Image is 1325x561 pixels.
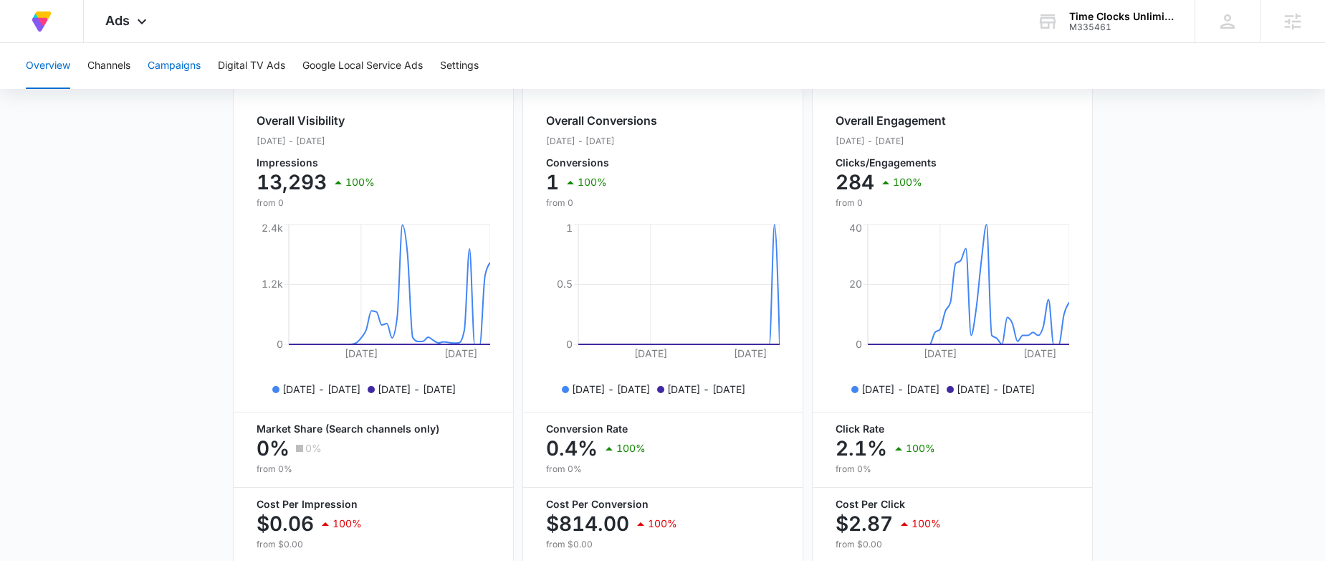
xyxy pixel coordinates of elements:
p: 100% [912,519,941,529]
tspan: [DATE] [633,347,666,359]
p: 100% [333,519,362,529]
p: from 0 [257,197,375,209]
p: 100% [648,519,677,529]
p: Cost Per Conversion [546,499,780,509]
div: account id [1069,22,1174,32]
p: Cost Per Click [836,499,1069,509]
button: Google Local Service Ads [302,43,423,89]
h2: Overall Engagement [836,112,946,129]
button: Campaigns [148,43,201,89]
img: website_grey.svg [23,37,34,49]
p: $814.00 [546,512,629,535]
tspan: [DATE] [733,347,766,359]
tspan: 1.2k [262,278,283,290]
tspan: [DATE] [1023,347,1056,359]
span: Ads [105,13,130,28]
p: 13,293 [257,171,327,194]
h2: Overall Visibility [257,112,375,129]
img: tab_keywords_by_traffic_grey.svg [143,83,154,95]
p: 100% [616,443,646,453]
p: [DATE] - [DATE] [257,135,375,148]
p: 100% [578,177,607,187]
p: Cost Per Impression [257,499,490,509]
tspan: [DATE] [923,347,956,359]
p: [DATE] - [DATE] [861,382,939,397]
p: Conversions [546,158,657,168]
tspan: 1 [566,222,573,234]
p: from $0.00 [836,538,1069,551]
div: v 4.0.25 [40,23,70,34]
tspan: [DATE] [444,347,477,359]
p: from 0% [836,463,1069,476]
p: Impressions [257,158,375,168]
p: Conversion Rate [546,424,780,434]
tspan: 0.5 [557,278,573,290]
div: Domain Overview [54,85,128,94]
p: from 0 [836,197,946,209]
button: Overview [26,43,70,89]
p: from 0 [546,197,657,209]
p: [DATE] - [DATE] [282,382,360,397]
p: from $0.00 [257,538,490,551]
tspan: 0 [856,338,862,350]
p: 0% [257,437,290,460]
p: [DATE] - [DATE] [378,382,456,397]
p: [DATE] - [DATE] [546,135,657,148]
p: [DATE] - [DATE] [572,382,650,397]
button: Digital TV Ads [218,43,285,89]
tspan: 20 [849,278,862,290]
p: [DATE] - [DATE] [957,382,1035,397]
button: Channels [87,43,130,89]
p: 0% [305,443,322,453]
tspan: [DATE] [344,347,377,359]
p: from 0% [546,463,780,476]
img: Volusion [29,9,54,34]
p: Click Rate [836,424,1069,434]
p: 1 [546,171,559,194]
p: from $0.00 [546,538,780,551]
h2: Overall Conversions [546,112,657,129]
tspan: 40 [849,222,862,234]
p: Clicks/Engagements [836,158,946,168]
p: Market Share (Search channels only) [257,424,490,434]
p: 2.1% [836,437,887,460]
p: 100% [906,443,935,453]
div: account name [1069,11,1174,22]
tspan: 0 [277,338,283,350]
p: [DATE] - [DATE] [667,382,745,397]
div: Domain: [DOMAIN_NAME] [37,37,158,49]
p: from 0% [257,463,490,476]
p: $0.06 [257,512,314,535]
tspan: 0 [566,338,573,350]
p: 0.4% [546,437,598,460]
p: 284 [836,171,874,194]
p: [DATE] - [DATE] [836,135,946,148]
button: Settings [440,43,479,89]
p: 100% [893,177,922,187]
p: $2.87 [836,512,893,535]
img: logo_orange.svg [23,23,34,34]
tspan: 2.4k [262,222,283,234]
img: tab_domain_overview_orange.svg [39,83,50,95]
p: 100% [345,177,375,187]
div: Keywords by Traffic [158,85,241,94]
